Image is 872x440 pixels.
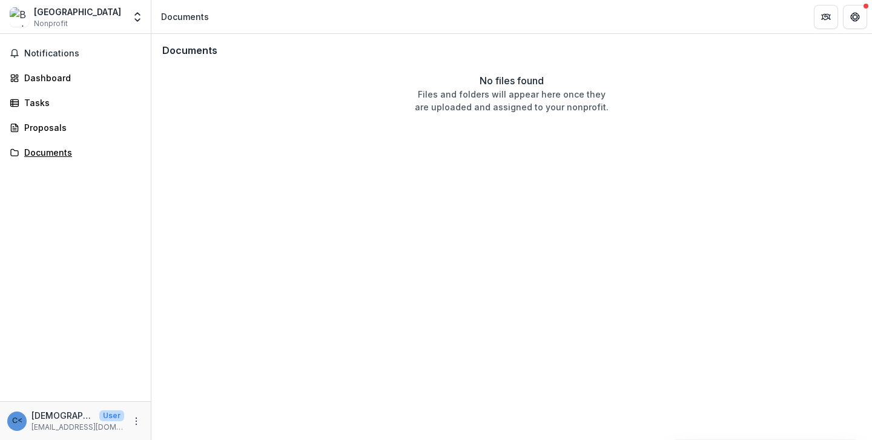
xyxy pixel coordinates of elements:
a: Dashboard [5,68,146,88]
button: Get Help [843,5,867,29]
div: Documents [24,146,136,159]
p: No files found [480,73,544,88]
p: Files and folders will appear here once they are uploaded and assigned to your nonprofit. [415,88,609,113]
div: [GEOGRAPHIC_DATA] [34,5,121,18]
button: Notifications [5,44,146,63]
span: Notifications [24,48,141,59]
a: Tasks [5,93,146,113]
button: Partners [814,5,838,29]
img: Bank Street College of Education [10,7,29,27]
a: Proposals [5,118,146,138]
a: Documents [5,142,146,162]
div: Tasks [24,96,136,109]
button: Open entity switcher [129,5,146,29]
span: Nonprofit [34,18,68,29]
h3: Documents [162,45,217,56]
div: Christian Pappas <cpappas@bankstreet.edu> [12,417,22,425]
button: More [129,414,144,428]
p: [DEMOGRAPHIC_DATA][PERSON_NAME] <[EMAIL_ADDRESS][DOMAIN_NAME]> [31,409,94,422]
p: [EMAIL_ADDRESS][DOMAIN_NAME] [31,422,124,433]
p: User [99,410,124,421]
nav: breadcrumb [156,8,214,25]
div: Documents [161,10,209,23]
div: Dashboard [24,72,136,84]
div: Proposals [24,121,136,134]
